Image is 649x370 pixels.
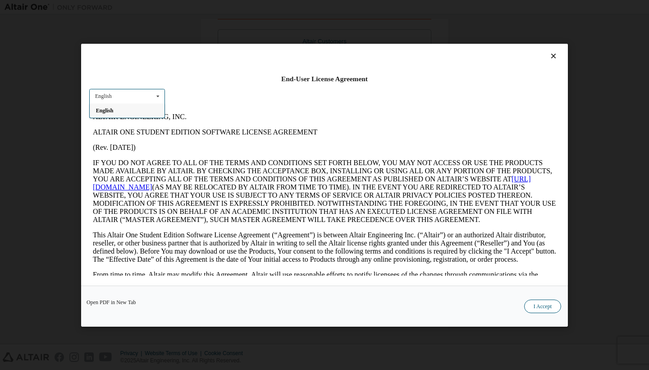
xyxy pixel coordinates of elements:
[4,19,467,27] p: ALTAIR ONE STUDENT EDITION SOFTWARE LICENSE AGREEMENT
[89,74,560,83] div: End-User License Agreement
[96,107,114,114] span: English
[95,93,112,99] div: English
[4,50,467,115] p: IF YOU DO NOT AGREE TO ALL OF THE TERMS AND CONDITIONS SET FORTH BELOW, YOU MAY NOT ACCESS OR USE...
[524,300,561,313] button: I Accept
[87,300,136,305] a: Open PDF in New Tab
[4,66,442,82] a: [URL][DOMAIN_NAME]
[4,162,467,178] p: From time to time, Altair may modify this Agreement. Altair will use reasonable efforts to notify...
[4,4,467,12] p: ALTAIR ENGINEERING, INC.
[4,122,467,154] p: This Altair One Student Edition Software License Agreement (“Agreement”) is between Altair Engine...
[4,34,467,42] p: (Rev. [DATE])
